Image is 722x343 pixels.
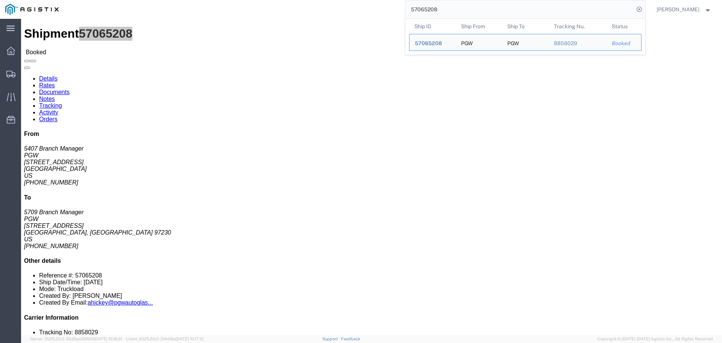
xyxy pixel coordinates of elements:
[409,19,456,34] th: Ship ID
[657,5,699,14] span: Douglas Harris
[415,40,450,47] div: 57065208
[656,5,712,14] button: [PERSON_NAME]
[322,337,341,341] a: Support
[126,337,204,341] span: Client: 2025.20.0-314a16e
[341,337,360,341] a: Feedback
[607,19,642,34] th: Status
[94,337,122,341] span: [DATE] 10:18:31
[455,19,502,34] th: Ship From
[5,4,59,15] img: logo
[409,19,645,55] table: Search Results
[554,40,601,47] div: 8858029
[597,336,713,342] span: Copyright © [DATE]-[DATE] Agistix Inc., All Rights Reserved
[461,34,472,50] div: PGW
[502,19,549,34] th: Ship To
[415,40,442,46] span: 57065208
[612,40,636,47] div: Booked
[30,337,122,341] span: Server: 2025.20.0-32d5ea39505
[405,0,634,18] input: Search for shipment number, reference number
[507,34,519,50] div: PGW
[176,337,204,341] span: [DATE] 10:17:12
[21,19,722,335] iframe: FS Legacy Container
[548,19,607,34] th: Tracking Nu.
